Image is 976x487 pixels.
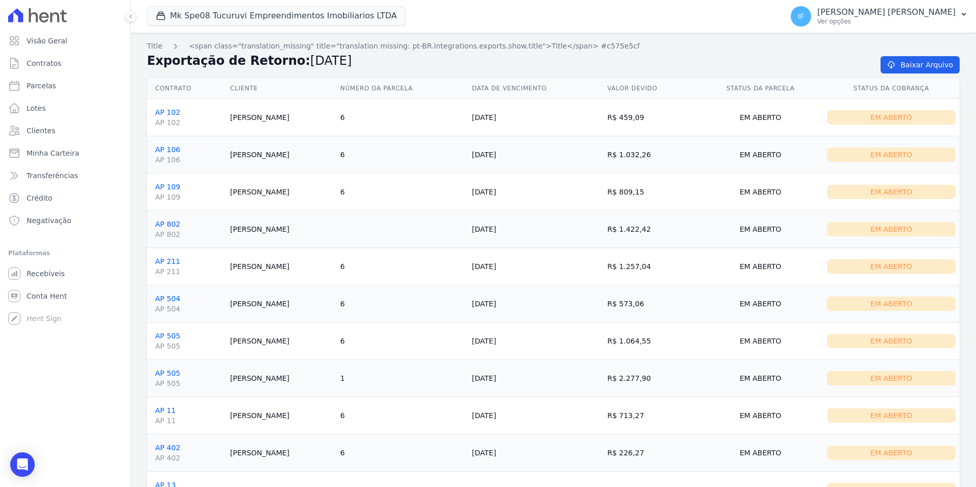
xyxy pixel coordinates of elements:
[4,188,126,208] a: Crédito
[155,304,222,314] span: AP 504
[4,263,126,284] a: Recebíveis
[155,229,222,239] span: AP 802
[827,259,956,274] div: Em Aberto
[4,286,126,306] a: Conta Hent
[155,416,222,426] span: AP 11
[817,7,956,17] p: [PERSON_NAME] [PERSON_NAME]
[827,185,956,199] div: Em Aberto
[27,103,46,113] span: Lotes
[336,360,468,397] td: 1
[336,136,468,174] td: 6
[147,41,162,52] a: Title
[702,185,819,199] div: Em Aberto
[468,360,603,397] td: [DATE]
[226,397,336,434] td: [PERSON_NAME]
[702,334,819,348] div: Em Aberto
[336,99,468,136] td: 6
[155,117,222,128] span: AP 102
[468,174,603,211] td: [DATE]
[702,222,819,236] div: Em Aberto
[468,397,603,434] td: [DATE]
[468,136,603,174] td: [DATE]
[27,171,78,181] span: Transferências
[147,52,864,70] h2: Exportação de Retorno:
[827,371,956,385] div: Em Aberto
[226,136,336,174] td: [PERSON_NAME]
[827,408,956,423] div: Em Aberto
[336,285,468,323] td: 6
[817,17,956,26] p: Ver opções
[4,76,126,96] a: Parcelas
[798,13,804,20] span: IF
[4,210,126,231] a: Negativação
[603,434,698,472] td: R$ 226,27
[27,58,61,68] span: Contratos
[468,248,603,285] td: [DATE]
[4,120,126,141] a: Clientes
[155,444,222,463] a: AP 402AP 402
[336,248,468,285] td: 6
[27,269,65,279] span: Recebíveis
[189,41,640,52] a: <span class="translation_missing" title="translation missing: pt-BR.integrations.exports.show.tit...
[226,323,336,360] td: [PERSON_NAME]
[702,259,819,274] div: Em Aberto
[226,248,336,285] td: [PERSON_NAME]
[155,453,222,463] span: AP 402
[155,192,222,202] span: AP 109
[823,78,960,99] th: Status da Cobrança
[827,334,956,348] div: Em Aberto
[603,360,698,397] td: R$ 2.277,90
[155,108,222,128] a: AP 102AP 102
[468,211,603,248] td: [DATE]
[827,222,956,236] div: Em Aberto
[336,78,468,99] th: Número da Parcela
[155,220,222,239] a: AP 802AP 802
[8,247,122,259] div: Plataformas
[468,434,603,472] td: [DATE]
[702,446,819,460] div: Em Aberto
[827,148,956,162] div: Em Aberto
[155,257,222,277] a: AP 211AP 211
[27,193,53,203] span: Crédito
[10,452,35,477] div: Open Intercom Messenger
[468,78,603,99] th: Data de Vencimento
[336,323,468,360] td: 6
[336,174,468,211] td: 6
[226,285,336,323] td: [PERSON_NAME]
[4,98,126,118] a: Lotes
[603,285,698,323] td: R$ 573,06
[155,295,222,314] a: AP 504AP 504
[468,99,603,136] td: [DATE]
[698,78,823,99] th: Status da Parcela
[226,211,336,248] td: [PERSON_NAME]
[603,174,698,211] td: R$ 809,15
[155,369,222,388] a: AP 505AP 505
[336,434,468,472] td: 6
[702,408,819,423] div: Em Aberto
[4,53,126,74] a: Contratos
[827,110,956,125] div: Em Aberto
[702,371,819,385] div: Em Aberto
[783,2,976,31] button: IF [PERSON_NAME] [PERSON_NAME] Ver opções
[603,211,698,248] td: R$ 1.422,42
[4,31,126,51] a: Visão Geral
[27,36,67,46] span: Visão Geral
[336,397,468,434] td: 6
[603,323,698,360] td: R$ 1.064,55
[603,99,698,136] td: R$ 459,09
[702,297,819,311] div: Em Aberto
[155,145,222,165] a: AP 106AP 106
[226,360,336,397] td: [PERSON_NAME]
[27,291,67,301] span: Conta Hent
[827,297,956,311] div: Em Aberto
[4,143,126,163] a: Minha Carteira
[310,54,352,68] span: [DATE]
[603,397,698,434] td: R$ 713,27
[27,215,71,226] span: Negativação
[147,6,406,26] button: Mk Spe08 Tucuruvi Empreendimentos Imobiliarios LTDA
[702,148,819,162] div: Em Aberto
[147,78,226,99] th: Contrato
[4,165,126,186] a: Transferências
[226,99,336,136] td: [PERSON_NAME]
[226,434,336,472] td: [PERSON_NAME]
